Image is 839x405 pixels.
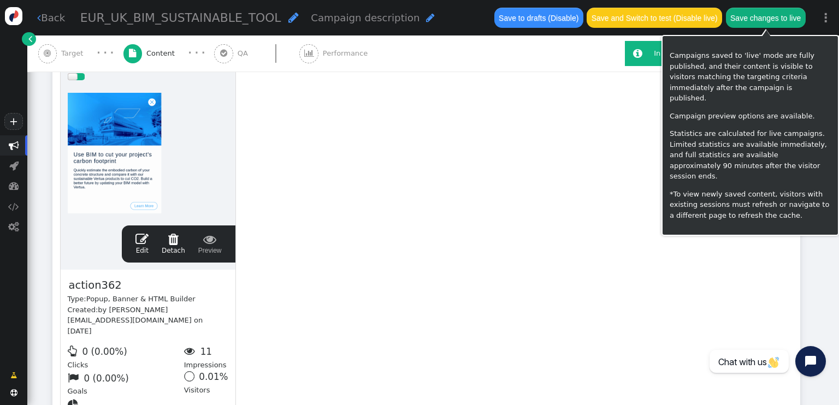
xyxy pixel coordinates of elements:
[200,346,212,357] span: 11
[323,48,372,59] span: Performance
[68,306,203,335] span: by [PERSON_NAME][EMAIL_ADDRESS][DOMAIN_NAME] on [DATE]
[135,233,149,255] a: Edit
[220,49,227,57] span: 
[68,343,184,370] div: Clicks
[587,8,722,27] button: Save and Switch to test (Disable live)
[68,372,82,383] span: 
[4,113,23,130] a: +
[146,48,179,59] span: Content
[3,366,24,385] a: 
[311,12,419,23] span: Campaign description
[813,2,839,34] a: ⋮
[670,111,831,122] p: Campaign preview options are available.
[68,305,228,337] div: Created:
[28,33,32,44] span: 
[9,140,19,151] span: 
[670,50,831,104] p: Campaigns saved to 'live' mode are fully published, and their content is visible to visitors matc...
[68,346,80,356] span: 
[61,48,87,59] span: Target
[199,371,228,382] span: 0.01%
[162,233,185,246] span: 
[8,201,19,212] span: 
[162,233,185,255] a: Detach
[135,233,149,246] span: 
[198,233,222,255] a: Preview
[9,181,19,191] span: 
[670,189,831,221] p: *To view newly saved content, visitors with existing sessions must refresh or navigate to a diffe...
[198,233,222,246] span: 
[129,49,136,57] span: 
[68,370,184,397] div: Goals
[726,8,806,27] button: Save changes to live
[304,49,314,57] span: 
[184,370,228,397] div: Visitors
[38,35,123,72] a:  Target · · ·
[426,13,435,23] span: 
[86,295,196,303] span: Popup, Banner & HTML Builder
[10,389,17,396] span: 
[97,46,114,60] div: · · ·
[68,277,123,294] span: action362
[670,128,831,182] p: Statistics are calculated for live campaigns. Limited statistics are available immediately, and f...
[82,346,127,357] span: 0 (0.00%)
[8,222,19,232] span: 
[299,35,391,72] a:  Performance
[44,49,51,57] span: 
[37,10,65,25] a: Back
[654,48,708,59] div: In last 90 min:
[238,48,252,59] span: QA
[80,11,281,25] span: EUR_UK_BIM_SUSTAINABLE_TOOL
[22,32,36,46] a: 
[68,294,228,305] div: Type:
[633,48,642,59] span: 
[494,8,583,27] button: Save to drafts (Disable)
[288,11,299,23] span: 
[5,7,23,25] img: logo-icon.svg
[84,373,128,384] span: 0 (0.00%)
[9,160,19,171] span: 
[162,233,185,254] span: Detach
[184,343,228,370] div: Impressions
[123,35,215,72] a:  Content · · ·
[214,35,299,72] a:  QA
[184,346,198,356] span: 
[37,13,41,23] span: 
[198,233,222,255] span: Preview
[10,370,17,381] span: 
[188,46,205,60] div: · · ·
